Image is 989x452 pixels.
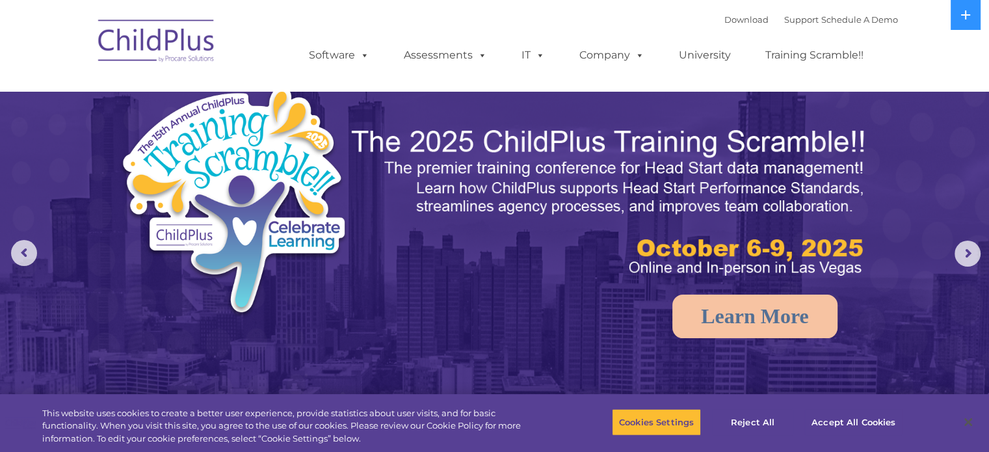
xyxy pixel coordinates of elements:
[666,42,744,68] a: University
[181,86,220,96] span: Last name
[92,10,222,75] img: ChildPlus by Procare Solutions
[612,408,701,436] button: Cookies Settings
[181,139,236,149] span: Phone number
[672,295,837,338] a: Learn More
[566,42,657,68] a: Company
[804,408,903,436] button: Accept All Cookies
[954,408,982,436] button: Close
[712,408,793,436] button: Reject All
[391,42,500,68] a: Assessments
[296,42,382,68] a: Software
[42,407,544,445] div: This website uses cookies to create a better user experience, provide statistics about user visit...
[821,14,898,25] a: Schedule A Demo
[752,42,877,68] a: Training Scramble!!
[724,14,769,25] a: Download
[724,14,898,25] font: |
[784,14,819,25] a: Support
[508,42,558,68] a: IT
